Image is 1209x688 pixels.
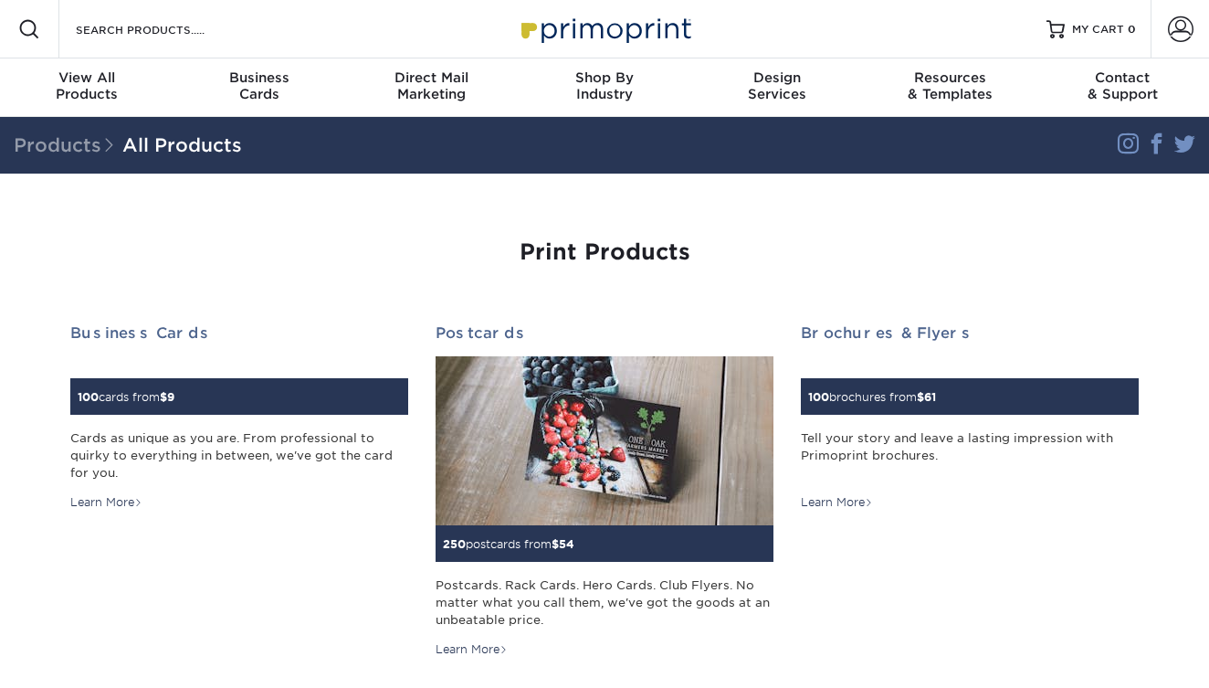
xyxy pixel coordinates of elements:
[167,390,174,404] span: 9
[436,324,773,658] a: Postcards 250postcards from$54 Postcards. Rack Cards. Hero Cards. Club Flyers. No matter what you...
[1036,69,1209,102] div: & Support
[436,641,508,658] div: Learn More
[559,537,574,551] span: 54
[173,69,345,86] span: Business
[518,69,690,86] span: Shop By
[924,390,936,404] span: 61
[864,58,1036,117] a: Resources& Templates
[436,356,773,525] img: Postcards
[443,537,466,551] span: 250
[864,69,1036,86] span: Resources
[436,577,773,629] div: Postcards. Rack Cards. Hero Cards. Club Flyers. No matter what you call them, we've got the goods...
[917,390,924,404] span: $
[160,390,167,404] span: $
[345,58,518,117] a: Direct MailMarketing
[691,58,864,117] a: DesignServices
[808,390,936,404] small: brochures from
[1036,69,1209,86] span: Contact
[70,324,408,511] a: Business Cards 100cards from$9 Cards as unique as you are. From professional to quirky to everyth...
[70,324,408,342] h2: Business Cards
[691,69,864,86] span: Design
[808,390,829,404] span: 100
[513,9,696,48] img: Primoprint
[552,537,559,551] span: $
[173,58,345,117] a: BusinessCards
[518,58,690,117] a: Shop ByIndustry
[74,18,252,40] input: SEARCH PRODUCTS.....
[443,537,574,551] small: postcards from
[801,324,1139,511] a: Brochures & Flyers 100brochures from$61 Tell your story and leave a lasting impression with Primo...
[345,69,518,102] div: Marketing
[345,69,518,86] span: Direct Mail
[1128,23,1136,36] span: 0
[78,390,174,404] small: cards from
[864,69,1036,102] div: & Templates
[70,494,142,511] div: Learn More
[801,324,1139,342] h2: Brochures & Flyers
[70,429,408,482] div: Cards as unique as you are. From professional to quirky to everything in between, we've got the c...
[173,69,345,102] div: Cards
[691,69,864,102] div: Services
[78,390,99,404] span: 100
[1036,58,1209,117] a: Contact& Support
[14,134,122,156] span: Products
[436,324,773,342] h2: Postcards
[70,239,1139,266] h1: Print Products
[801,367,802,368] img: Brochures & Flyers
[122,134,242,156] a: All Products
[70,367,71,368] img: Business Cards
[1072,22,1124,37] span: MY CART
[801,429,1139,482] div: Tell your story and leave a lasting impression with Primoprint brochures.
[518,69,690,102] div: Industry
[801,494,873,511] div: Learn More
